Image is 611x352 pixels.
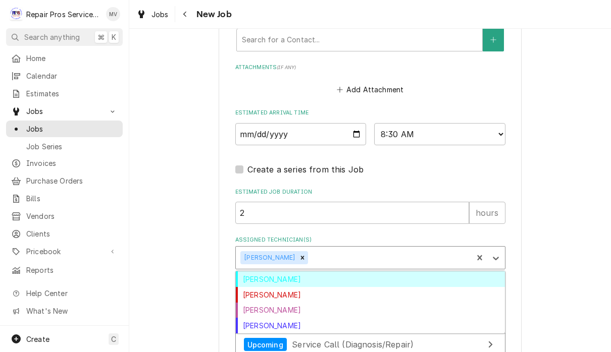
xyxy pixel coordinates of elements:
span: Vendors [26,211,118,221]
span: Job Series [26,141,118,152]
a: Go to Pricebook [6,243,123,260]
input: Date [235,123,367,145]
div: [PERSON_NAME] [236,271,505,287]
a: Home [6,50,123,67]
span: Estimates [26,88,118,99]
span: Jobs [26,124,118,134]
div: [PERSON_NAME] [236,303,505,318]
span: Invoices [26,158,118,168]
span: Reports [26,265,118,275]
span: What's New [26,306,117,316]
button: Navigate back [177,6,193,22]
span: Search anything [24,32,80,42]
label: Assigned Technician(s) [235,236,505,244]
span: Bills [26,193,118,204]
svg: Create New Contact [490,36,496,43]
div: Estimated Arrival Time [235,109,505,145]
a: Vendors [6,208,123,224]
div: [PERSON_NAME] [240,251,297,264]
span: ( if any ) [277,65,296,70]
div: MV [106,7,120,21]
span: Service Call (Diagnosis/Repair) [292,339,414,349]
select: Time Select [374,123,505,145]
button: Create New Contact [483,28,504,51]
button: Add Attachment [335,83,405,97]
span: Help Center [26,288,117,299]
div: Mindy Volker's Avatar [106,7,120,21]
span: Jobs [151,9,169,20]
span: Jobs [26,106,103,116]
a: Go to What's New [6,303,123,319]
span: Pricebook [26,246,103,257]
a: Jobs [132,6,173,23]
label: Create a series from this Job [247,163,364,175]
span: ⌘ [97,32,105,42]
a: Reports [6,262,123,278]
div: Upcoming [244,338,287,351]
a: Purchase Orders [6,172,123,189]
span: Create [26,335,49,343]
a: Invoices [6,155,123,171]
div: hours [469,202,505,224]
span: Calendar [26,71,118,81]
label: Estimated Arrival Time [235,109,505,117]
button: Search anything⌘K [6,28,123,46]
a: Clients [6,225,123,242]
a: Go to Jobs [6,103,123,120]
div: Estimated Job Duration [235,188,505,224]
label: Attachments [235,64,505,72]
span: Clients [26,228,118,239]
a: Jobs [6,121,123,137]
span: Home [26,53,118,64]
span: K [112,32,116,42]
a: Estimates [6,85,123,102]
div: [PERSON_NAME] [236,318,505,333]
a: Bills [6,190,123,207]
div: Assigned Technician(s) [235,236,505,269]
div: Who should the tech(s) ask for? [235,18,505,51]
div: [PERSON_NAME] [236,287,505,303]
a: Go to Help Center [6,285,123,302]
div: Repair Pros Services Inc [26,9,100,20]
div: Attachments [235,64,505,97]
label: Estimated Job Duration [235,188,505,196]
a: Calendar [6,68,123,84]
span: New Job [193,8,232,21]
div: R [9,7,23,21]
div: Remove Caleb Kvale [297,251,308,264]
span: C [111,334,116,344]
a: Job Series [6,138,123,155]
span: Purchase Orders [26,175,118,186]
div: Repair Pros Services Inc's Avatar [9,7,23,21]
